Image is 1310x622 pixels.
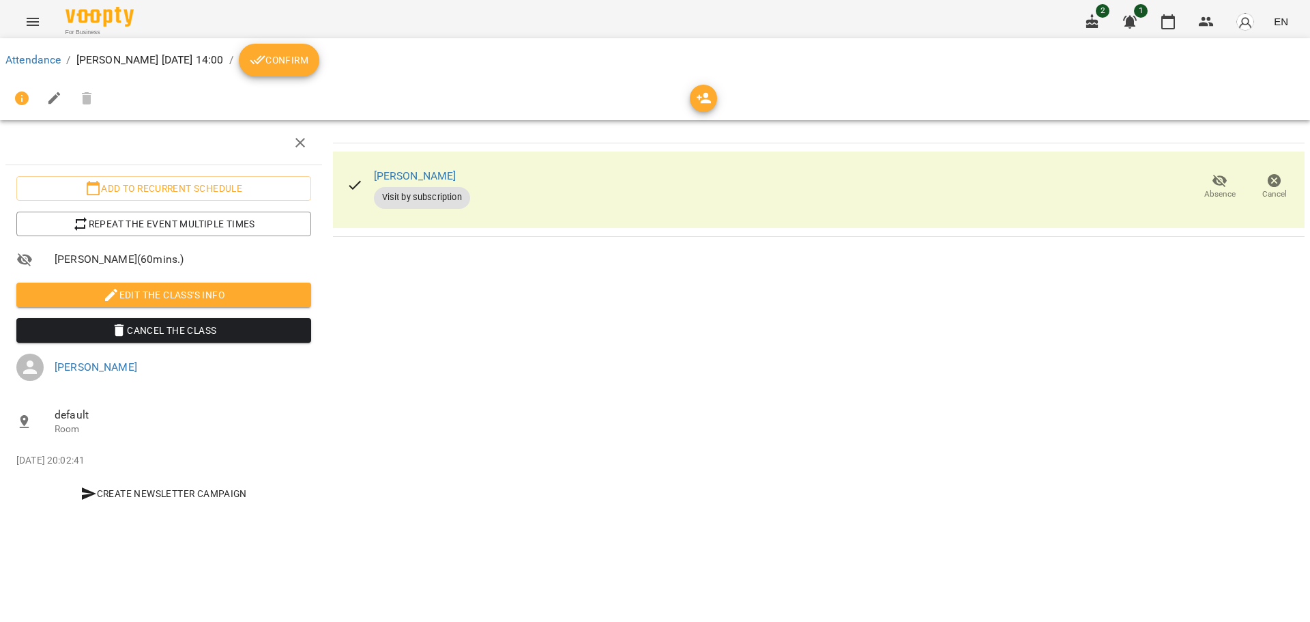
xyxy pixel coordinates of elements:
button: Menu [16,5,49,38]
nav: breadcrumb [5,44,1305,76]
span: default [55,407,311,423]
span: Absence [1204,188,1236,200]
a: Attendance [5,53,61,66]
img: Voopty Logo [65,7,134,27]
button: Cancel [1247,168,1302,206]
button: EN [1268,9,1294,34]
span: 1 [1134,4,1148,18]
span: Cancel the class [27,322,300,339]
button: Repeat the event multiple times [16,212,311,236]
span: Add to recurrent schedule [27,180,300,197]
li: / [229,52,233,68]
button: Edit the class's Info [16,283,311,307]
p: Room [55,423,311,436]
button: Absence [1193,168,1247,206]
p: [PERSON_NAME] [DATE] 14:00 [76,52,224,68]
span: [PERSON_NAME] ( 60 mins. ) [55,251,311,268]
img: avatar_s.png [1236,12,1255,31]
button: Confirm [239,44,319,76]
span: Edit the class's Info [27,287,300,303]
span: Confirm [250,52,308,68]
span: EN [1274,14,1288,29]
span: 2 [1096,4,1109,18]
button: Add to recurrent schedule [16,176,311,201]
span: For Business [65,28,134,37]
a: [PERSON_NAME] [374,169,456,182]
button: Cancel the class [16,318,311,343]
button: Create Newsletter Campaign [16,481,311,506]
p: [DATE] 20:02:41 [16,454,311,468]
span: Visit by subscription [374,191,470,203]
span: Create Newsletter Campaign [22,485,306,502]
li: / [66,52,70,68]
span: Repeat the event multiple times [27,216,300,232]
span: Cancel [1262,188,1287,200]
a: [PERSON_NAME] [55,361,137,373]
